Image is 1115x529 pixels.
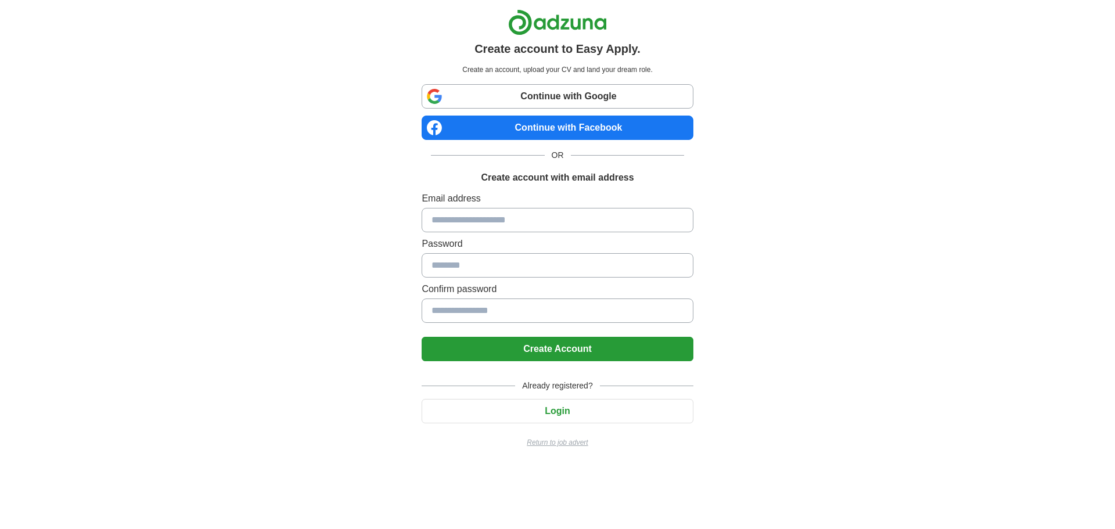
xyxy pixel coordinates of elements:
a: Return to job advert [422,437,693,448]
img: Adzuna logo [508,9,607,35]
h1: Create account with email address [481,171,634,185]
a: Continue with Facebook [422,116,693,140]
span: Already registered? [515,380,599,392]
a: Continue with Google [422,84,693,109]
button: Create Account [422,337,693,361]
label: Email address [422,192,693,206]
button: Login [422,399,693,423]
a: Login [422,406,693,416]
span: OR [545,149,571,161]
label: Password [422,237,693,251]
label: Confirm password [422,282,693,296]
h1: Create account to Easy Apply. [474,40,641,57]
p: Create an account, upload your CV and land your dream role. [424,64,690,75]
